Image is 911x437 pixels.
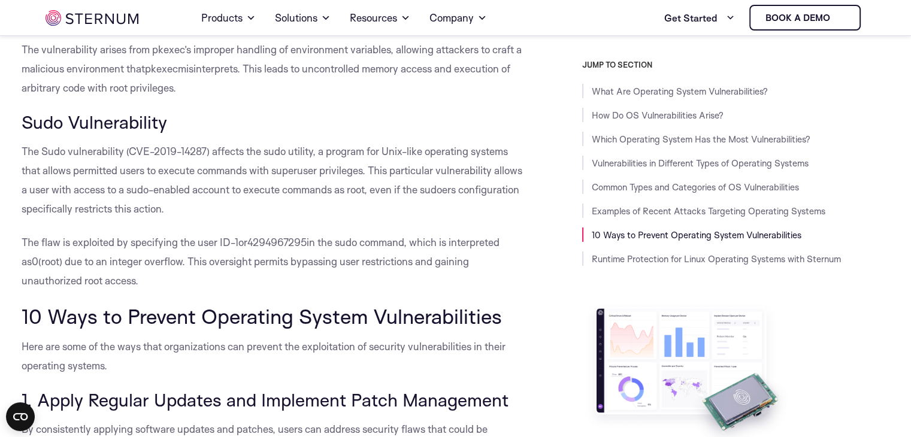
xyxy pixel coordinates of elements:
span: 10 Ways to Prevent Operating System Vulnerabilities [22,304,502,329]
a: Book a demo [749,5,861,31]
span: The flaw is exploited by specifying the user ID [22,236,231,248]
span: Sudo Vulnerability [22,111,167,133]
h3: JUMP TO SECTION [582,60,890,69]
span: or [238,236,247,248]
span: The Sudo vulnerability (CVE-2019-14287) affects the sudo utility, a program for Unix-like operati... [22,145,522,215]
span: (root) due to an integer overflow. This oversight permits bypassing user restrictions and gaining... [22,255,469,287]
a: 10 Ways to Prevent Operating System Vulnerabilities [592,229,801,241]
a: Vulnerabilities in Different Types of Operating Systems [592,157,809,169]
span: in the sudo command, which is interpreted as [22,236,500,268]
span: 0 [32,255,38,268]
a: How Do OS Vulnerabilities Arise? [592,110,724,121]
img: sternum iot [835,13,845,23]
a: Runtime Protection for Linux Operating Systems with Sternum [592,253,841,265]
a: Get Started [664,6,735,30]
span: ility arises from pkexec’s improper handling of environment variables, allowing attackers to craf... [22,43,522,75]
span: 1. Apply Regular Updates and Implement Patch Management [22,389,509,411]
span: 4294967295 [247,236,307,248]
a: What Are Operating System Vulnerabilities? [592,86,768,97]
a: Products [201,1,256,35]
a: Company [429,1,487,35]
button: Open CMP widget [6,402,35,431]
span: Here are some of the ways that organizations can prevent the exploitation of security vulnerabili... [22,340,506,372]
a: Common Types and Categories of OS Vulnerabilities [592,181,799,193]
span: The vulnerab [22,43,81,56]
span: pkexec [145,62,178,75]
img: sternum iot [46,10,138,26]
a: Which Operating System Has the Most Vulnerabilities? [592,133,810,145]
a: Solutions [275,1,331,35]
a: Resources [350,1,410,35]
span: misinterprets. This leads to uncontrolled memory access and execution of arbitrary code with root... [22,62,510,94]
span: -1 [231,236,238,248]
a: Examples of Recent Attacks Targeting Operating Systems [592,205,825,217]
